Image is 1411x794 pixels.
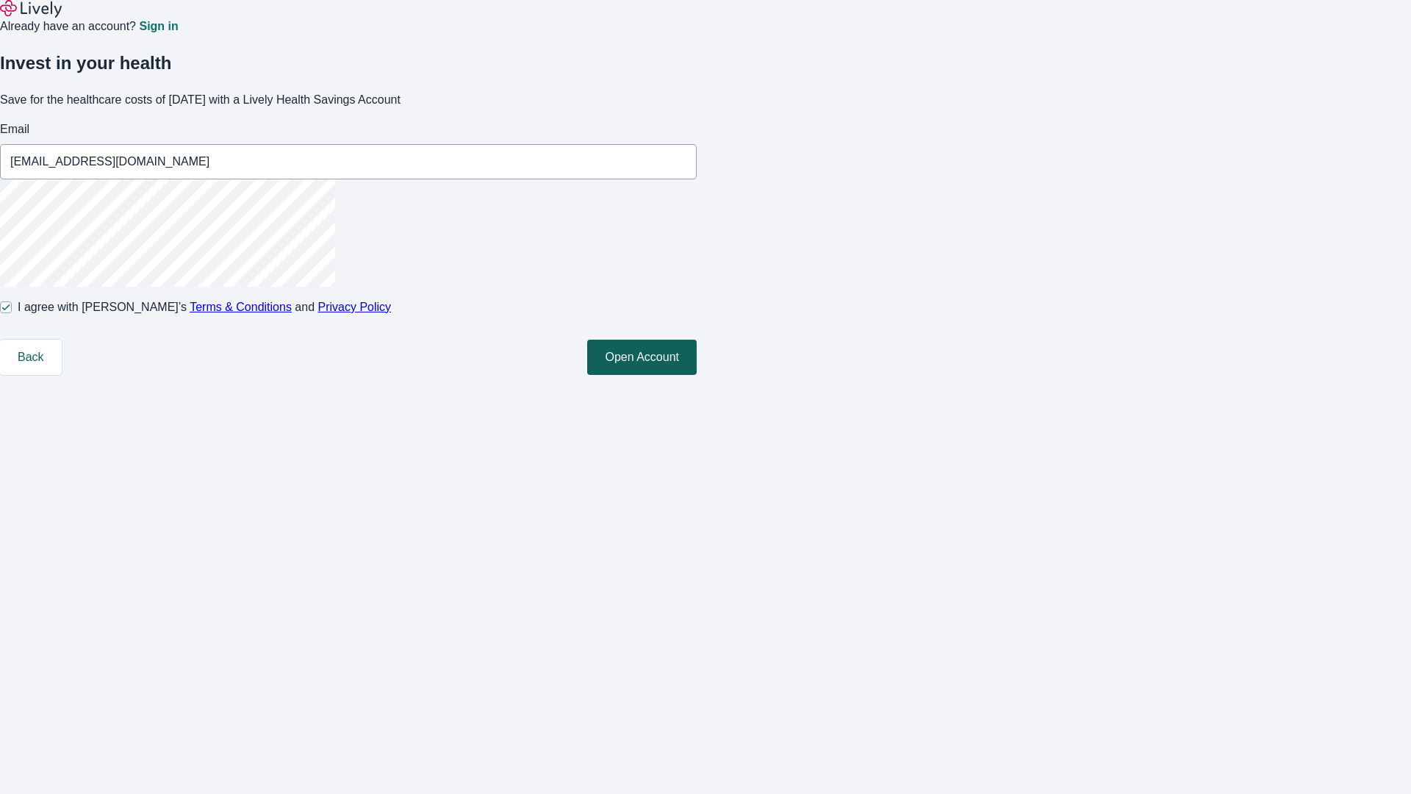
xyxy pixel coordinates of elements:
[190,301,292,313] a: Terms & Conditions
[139,21,178,32] a: Sign in
[587,340,697,375] button: Open Account
[318,301,392,313] a: Privacy Policy
[18,298,391,316] span: I agree with [PERSON_NAME]’s and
